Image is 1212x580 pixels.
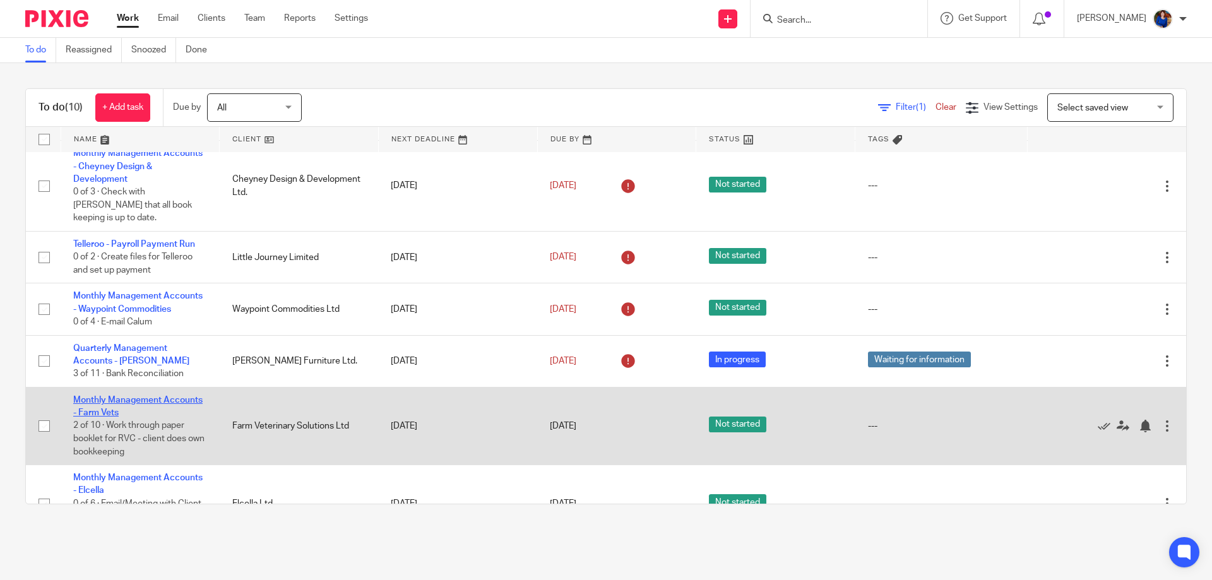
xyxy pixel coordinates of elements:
[73,369,184,378] span: 3 of 11 · Bank Reconciliation
[244,12,265,25] a: Team
[73,292,203,313] a: Monthly Management Accounts - Waypoint Commodities
[131,38,176,62] a: Snoozed
[39,101,83,114] h1: To do
[335,12,368,25] a: Settings
[73,473,203,495] a: Monthly Management Accounts - Elcella
[73,317,152,326] span: 0 of 4 · E-mail Calum
[220,141,379,232] td: Cheyney Design & Development Ltd.
[186,38,217,62] a: Done
[958,14,1007,23] span: Get Support
[66,38,122,62] a: Reassigned
[220,387,379,465] td: Farm Veterinary Solutions Ltd
[73,422,205,456] span: 2 of 10 · Work through paper booklet for RVC - client does own bookkeeping
[73,253,193,275] span: 0 of 2 · Create files for Telleroo and set up payment
[173,101,201,114] p: Due by
[709,352,766,367] span: In progress
[550,181,576,190] span: [DATE]
[73,240,195,249] a: Telleroo - Payroll Payment Run
[1077,12,1146,25] p: [PERSON_NAME]
[550,422,576,430] span: [DATE]
[1098,420,1117,432] a: Mark as done
[220,231,379,283] td: Little Journey Limited
[73,187,192,222] span: 0 of 3 · Check with [PERSON_NAME] that all book keeping is up to date.
[220,465,379,543] td: Elcella Ltd
[25,38,56,62] a: To do
[868,352,971,367] span: Waiting for information
[709,177,766,192] span: Not started
[1057,104,1128,112] span: Select saved view
[916,103,926,112] span: (1)
[868,497,1015,510] div: ---
[378,465,537,543] td: [DATE]
[868,303,1015,316] div: ---
[776,15,889,27] input: Search
[709,248,766,264] span: Not started
[284,12,316,25] a: Reports
[217,104,227,112] span: All
[378,231,537,283] td: [DATE]
[550,499,576,508] span: [DATE]
[378,283,537,335] td: [DATE]
[1153,9,1173,29] img: Nicole.jpeg
[378,141,537,232] td: [DATE]
[73,149,203,184] a: Monthly Management Accounts - Cheyney Design & Development
[220,335,379,387] td: [PERSON_NAME] Furniture Ltd.
[158,12,179,25] a: Email
[709,417,766,432] span: Not started
[25,10,88,27] img: Pixie
[95,93,150,122] a: + Add task
[868,179,1015,192] div: ---
[550,357,576,365] span: [DATE]
[198,12,225,25] a: Clients
[868,251,1015,264] div: ---
[378,387,537,465] td: [DATE]
[868,136,889,143] span: Tags
[983,103,1038,112] span: View Settings
[117,12,139,25] a: Work
[709,494,766,510] span: Not started
[550,305,576,314] span: [DATE]
[378,335,537,387] td: [DATE]
[709,300,766,316] span: Not started
[936,103,956,112] a: Clear
[65,102,83,112] span: (10)
[896,103,936,112] span: Filter
[550,252,576,261] span: [DATE]
[73,396,203,417] a: Monthly Management Accounts - Farm Vets
[73,344,189,365] a: Quarterly Management Accounts - [PERSON_NAME]
[220,283,379,335] td: Waypoint Commodities Ltd
[73,499,201,534] span: 0 of 6 · Email/Meeting with Client to discuss Accruals & Prepayments
[868,420,1015,432] div: ---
